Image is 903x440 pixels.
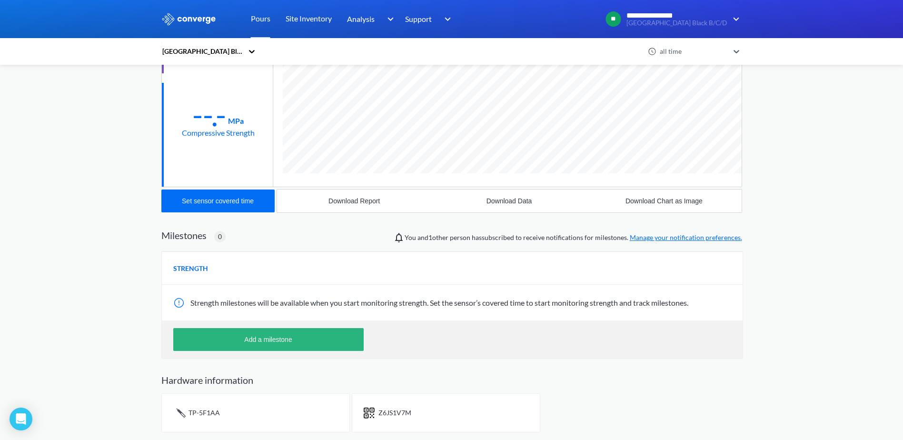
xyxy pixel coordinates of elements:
[727,13,742,25] img: downArrow.svg
[190,298,688,307] span: Strength milestones will be available when you start monitoring strength. Set the sensor’s covere...
[625,197,703,205] div: Download Chart as Image
[173,263,208,274] span: STRENGTH
[173,328,364,351] button: Add a milestone
[161,46,243,57] div: [GEOGRAPHIC_DATA] Black B/C/D
[10,408,32,430] div: Open Intercom Messenger
[173,405,189,420] img: icon-tail.svg
[657,46,729,57] div: all time
[161,190,275,212] button: Set sensor covered time
[381,13,396,25] img: downArrow.svg
[428,233,448,241] span: Victor Palade
[405,13,432,25] span: Support
[626,20,727,27] span: [GEOGRAPHIC_DATA] Black B/C/D
[432,190,586,212] button: Download Data
[648,47,656,56] img: icon-clock.svg
[393,232,405,243] img: notifications-icon.svg
[364,407,375,419] img: icon-short-text.svg
[630,233,742,241] a: Manage your notification preferences.
[161,13,217,25] img: logo_ewhite.svg
[182,127,255,139] div: Compressive Strength
[189,409,220,417] span: TP-5F1AA
[347,13,375,25] span: Analysis
[378,409,411,417] span: Z6JS1V7M
[486,197,532,205] div: Download Data
[277,190,432,212] button: Download Report
[438,13,454,25] img: downArrow.svg
[161,374,742,386] h2: Hardware information
[192,103,226,127] div: --.-
[182,197,254,205] div: Set sensor covered time
[218,231,222,242] span: 0
[328,197,380,205] div: Download Report
[586,190,741,212] button: Download Chart as Image
[161,230,207,241] h2: Milestones
[405,232,742,243] span: You and person has subscribed to receive notifications for milestones.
